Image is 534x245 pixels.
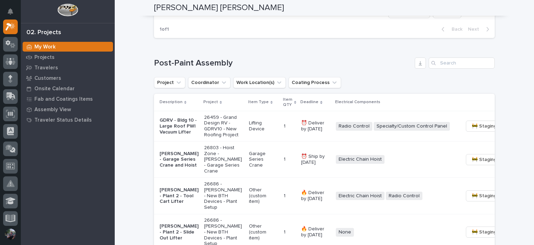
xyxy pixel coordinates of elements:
button: 🚧 Staging → [466,154,507,165]
p: Item Type [248,98,269,106]
p: 1 of 1 [154,21,175,38]
span: Radio Control [336,122,372,131]
span: 🚧 Staging → [472,192,501,200]
p: [PERSON_NAME] - Garage Series Crane and Hoist [160,151,199,168]
button: Next [465,26,495,32]
p: [PERSON_NAME] - Plant 2 - Tool Cart Lifter [160,187,199,205]
span: None [336,228,354,237]
p: Travelers [34,65,58,71]
p: Customers [34,75,61,82]
a: Projects [21,52,115,62]
p: GDRV - Bldg 10 - Large Roof PWI Vacuum Lifter [160,117,199,135]
span: Back [447,26,462,32]
span: Electric Chain Hoist [336,192,385,200]
p: 1 [284,228,287,235]
button: 🚧 Staging → [466,227,507,238]
p: Assembly View [34,107,71,113]
p: 26803 - Hoist Zone - [PERSON_NAME] - Garage Series Crane [204,145,243,174]
span: Electric Chain Hoist [336,155,385,164]
a: Customers [21,73,115,83]
img: Workspace Logo [57,3,78,16]
button: 🚧 Staging → [466,190,507,201]
button: Coating Process [289,77,341,88]
p: Other (custom item) [249,223,278,241]
p: Lifting Device [249,120,278,132]
button: Project [154,77,185,88]
button: users-avatar [3,227,18,242]
button: Coordinator [188,77,230,88]
span: Specialty/Custom Control Panel [374,122,450,131]
input: Search [429,58,495,69]
a: Travelers [21,62,115,73]
span: Radio Control [386,192,422,200]
p: Other (custom item) [249,187,278,205]
button: Work Location(s) [233,77,286,88]
p: Description [160,98,183,106]
p: Project [203,98,218,106]
p: Fab and Coatings Items [34,96,93,102]
p: ⏰ Deliver by [DATE] [301,120,330,132]
a: Onsite Calendar [21,83,115,94]
a: Traveler Status Details [21,115,115,125]
button: Notifications [3,4,18,19]
p: Electrical Components [335,98,380,106]
span: 🚧 Staging → [472,228,501,236]
span: 🚧 Staging → [472,122,501,130]
p: 🔥 Deliver by [DATE] [301,190,330,202]
p: My Work [34,44,56,50]
p: 🔥 Deliver by [DATE] [301,226,330,238]
p: 1 [284,122,287,129]
p: 26459 - Grand Design RV - GDRV10 - New Roofing Project [204,115,243,138]
button: 🚧 Staging → [466,121,507,132]
span: Next [468,26,483,32]
span: 🚧 Staging → [472,155,501,164]
a: My Work [21,41,115,52]
p: Onsite Calendar [34,86,75,92]
p: Deadline [300,98,318,106]
p: Projects [34,54,55,61]
p: ⏰ Ship by [DATE] [301,154,330,166]
h1: Post-Paint Assembly [154,58,412,68]
p: Item QTY [283,96,292,109]
p: Garage Series Crane [249,151,278,168]
p: 26686 - [PERSON_NAME] - New BTH Devices - Plant Setup [204,181,243,210]
p: 1 [284,192,287,199]
h2: [PERSON_NAME] [PERSON_NAME] [154,3,284,13]
a: Fab and Coatings Items [21,94,115,104]
div: Notifications [9,8,18,20]
a: Assembly View [21,104,115,115]
p: Traveler Status Details [34,117,92,123]
p: [PERSON_NAME] - Plant 2 - Slide Out Lifter [160,223,199,241]
p: 1 [284,155,287,162]
button: Back [436,26,465,32]
div: 02. Projects [26,29,61,37]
